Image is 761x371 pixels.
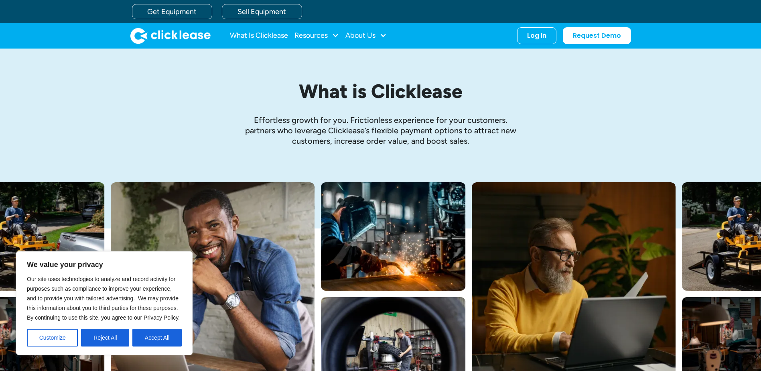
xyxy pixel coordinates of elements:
[527,32,546,40] div: Log In
[132,329,182,347] button: Accept All
[345,28,387,44] div: About Us
[130,28,211,44] img: Clicklease logo
[294,28,339,44] div: Resources
[27,260,182,269] p: We value your privacy
[192,81,569,102] h1: What is Clicklease
[222,4,302,19] a: Sell Equipment
[563,27,631,44] a: Request Demo
[230,28,288,44] a: What Is Clicklease
[130,28,211,44] a: home
[321,182,465,291] img: A welder in a large mask working on a large pipe
[27,329,78,347] button: Customize
[132,4,212,19] a: Get Equipment
[240,115,521,146] p: Effortless growth ﻿for you. Frictionless experience for your customers. partners who leverage Cli...
[81,329,129,347] button: Reject All
[16,251,193,355] div: We value your privacy
[27,276,180,321] span: Our site uses technologies to analyze and record activity for purposes such as compliance to impr...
